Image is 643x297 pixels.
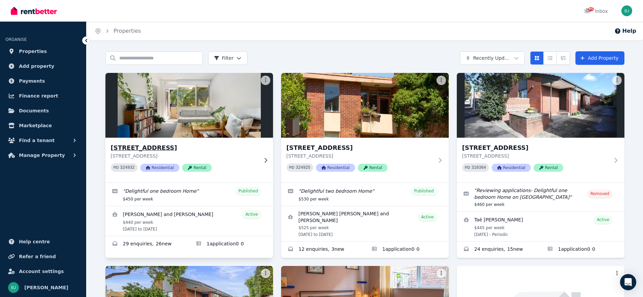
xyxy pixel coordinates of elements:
small: PID [114,166,119,169]
span: [PERSON_NAME] [24,283,68,292]
code: 310364 [471,165,486,170]
button: Expanded list view [557,51,570,65]
a: Marketplace [5,119,81,132]
a: Enquiries for 4/282 Langridge Street, Abbotsford [105,236,189,252]
span: 95 [588,7,594,11]
span: Documents [19,107,49,115]
span: Help centre [19,238,50,246]
a: View details for Leala Rose Carney-Chapus and Jack McGregor-Smith [281,206,449,241]
code: 324925 [296,165,310,170]
a: Properties [114,28,141,34]
a: Applications for 4/282 Langridge Street, Abbotsford [189,236,273,252]
button: More options [437,269,446,278]
a: Applications for unit 5/1 Larnoo Avenue, Brunswick West [541,242,624,258]
button: More options [261,76,270,85]
a: unit 5/1 Larnoo Avenue, Brunswick West[STREET_ADDRESS][STREET_ADDRESS]PID 310364ResidentialRental [457,73,624,183]
a: Finance report [5,89,81,103]
button: More options [437,76,446,85]
small: PID [289,166,295,169]
span: Properties [19,47,47,55]
button: Find a tenant [5,134,81,147]
a: Enquiries for 5/282 Langridge Street, Abbotsford [281,242,365,258]
button: More options [612,269,622,278]
div: Open Intercom Messenger [620,274,636,290]
h3: [STREET_ADDRESS] [462,143,610,153]
a: Applications for 5/282 Langridge Street, Abbotsford [365,242,449,258]
span: Recently Updated [473,55,511,61]
div: View options [530,51,570,65]
p: [STREET_ADDRESS] [462,153,610,159]
a: Edit listing: Delightful two bedroom Home [281,183,449,206]
span: Payments [19,77,45,85]
a: Enquiries for unit 5/1 Larnoo Avenue, Brunswick West [457,242,541,258]
a: 5/282 Langridge Street, Abbotsford[STREET_ADDRESS][STREET_ADDRESS]PID 324925ResidentialRental [281,73,449,183]
img: 5/282 Langridge Street, Abbotsford [281,73,449,138]
a: Payments [5,74,81,88]
span: Manage Property [19,151,65,159]
span: Find a tenant [19,136,55,144]
a: 4/282 Langridge Street, Abbotsford[STREET_ADDRESS][STREET_ADDRESS]PID 324932ResidentialRental [105,73,273,183]
button: Recently Updated [460,51,525,65]
span: Account settings [19,267,64,275]
span: Rental [358,164,388,172]
span: Marketplace [19,122,52,130]
span: ORGANISE [5,37,27,42]
a: Edit listing: Delightful one bedroom Home [105,183,273,206]
span: Refer a friend [19,252,56,261]
button: Card view [530,51,544,65]
a: Account settings [5,265,81,278]
a: Properties [5,45,81,58]
img: Bom Jin [8,282,19,293]
img: 4/282 Langridge Street, Abbotsford [101,71,277,139]
p: [STREET_ADDRESS] [287,153,434,159]
a: Documents [5,104,81,117]
a: Refer a friend [5,250,81,263]
code: 324932 [120,165,134,170]
button: More options [612,76,622,85]
img: Bom Jin [621,5,632,16]
div: Inbox [584,8,608,15]
span: Rental [534,164,563,172]
p: [STREET_ADDRESS] [111,153,258,159]
span: Residential [140,164,179,172]
h3: [STREET_ADDRESS] [287,143,434,153]
span: Add property [19,62,54,70]
nav: Breadcrumb [86,22,149,40]
span: Finance report [19,92,58,100]
span: Residential [316,164,355,172]
a: Edit listing: Reviewing applications- Delightful one bedroom Home on Larnoo Ave [457,183,624,211]
a: View details for LEWELYN BRADLEY TOLLETT and Merina Penanueva [105,206,273,236]
a: Add Property [575,51,624,65]
h3: [STREET_ADDRESS] [111,143,258,153]
img: RentBetter [11,6,57,16]
button: Help [614,27,636,35]
a: Help centre [5,235,81,248]
button: Compact list view [543,51,557,65]
img: unit 5/1 Larnoo Avenue, Brunswick West [457,73,624,138]
span: Filter [214,55,234,61]
a: Add property [5,59,81,73]
button: More options [261,269,270,278]
button: Filter [208,51,248,65]
span: Residential [492,164,531,172]
span: Rental [182,164,212,172]
a: View details for Taé Jean Julien [457,212,624,241]
button: Manage Property [5,148,81,162]
small: PID [465,166,470,169]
